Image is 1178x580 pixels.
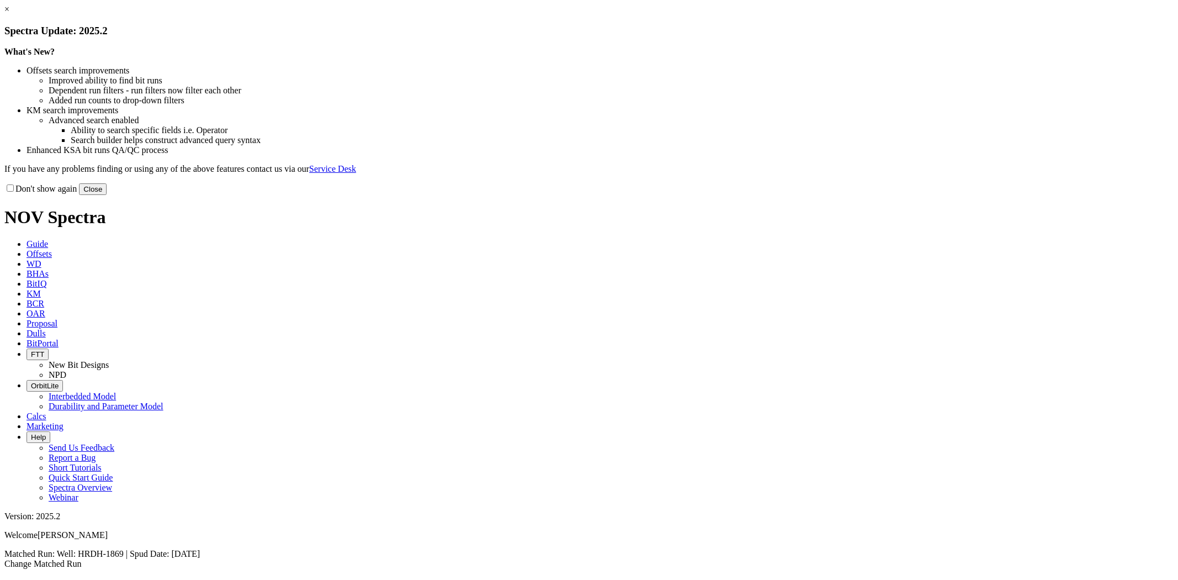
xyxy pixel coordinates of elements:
span: BHAs [27,269,49,278]
span: BitIQ [27,279,46,288]
a: NPD [49,370,66,379]
a: Durability and Parameter Model [49,402,163,411]
li: Advanced search enabled [49,115,1174,125]
h3: Spectra Update: 2025.2 [4,25,1174,37]
li: Added run counts to drop-down filters [49,96,1174,106]
input: Don't show again [7,184,14,192]
span: KM [27,289,41,298]
span: Dulls [27,329,46,338]
span: Proposal [27,319,57,328]
h1: NOV Spectra [4,207,1174,228]
div: Version: 2025.2 [4,512,1174,521]
p: If you have any problems finding or using any of the above features contact us via our [4,164,1174,174]
span: FTT [31,350,44,358]
span: Well: HRDH-1869 | Spud Date: [DATE] [57,549,200,558]
li: Search builder helps construct advanced query syntax [71,135,1174,145]
span: BitPortal [27,339,59,348]
a: Interbedded Model [49,392,116,401]
strong: What's New? [4,47,55,56]
span: Marketing [27,421,64,431]
a: Quick Start Guide [49,473,113,482]
label: Don't show again [4,184,77,193]
span: WD [27,259,41,268]
li: Ability to search specific fields i.e. Operator [71,125,1174,135]
a: Change Matched Run [4,559,82,568]
li: Offsets search improvements [27,66,1174,76]
span: Help [31,433,46,441]
span: Calcs [27,412,46,421]
li: Dependent run filters - run filters now filter each other [49,86,1174,96]
a: Send Us Feedback [49,443,114,452]
a: Spectra Overview [49,483,112,492]
a: Service Desk [309,164,356,173]
a: New Bit Designs [49,360,109,370]
span: Matched Run: [4,549,55,558]
span: OrbitLite [31,382,59,390]
span: BCR [27,299,44,308]
button: Close [79,183,107,195]
a: Webinar [49,493,78,502]
p: Welcome [4,530,1174,540]
span: [PERSON_NAME] [38,530,108,540]
li: Enhanced KSA bit runs QA/QC process [27,145,1174,155]
a: Report a Bug [49,453,96,462]
span: Guide [27,239,48,249]
span: OAR [27,309,45,318]
li: KM search improvements [27,106,1174,115]
span: Offsets [27,249,52,259]
li: Improved ability to find bit runs [49,76,1174,86]
a: × [4,4,9,14]
a: Short Tutorials [49,463,102,472]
